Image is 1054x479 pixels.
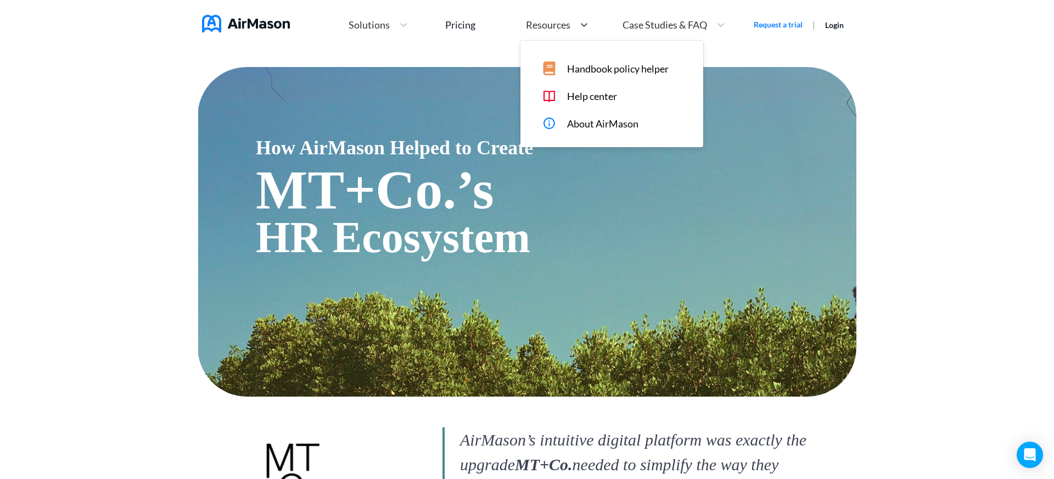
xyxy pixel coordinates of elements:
[623,20,707,30] span: Case Studies & FAQ
[567,118,638,130] span: About AirMason
[754,19,803,30] a: Request a trial
[256,163,856,218] h1: MT+Co.’s
[256,204,856,270] span: HR Ecosystem
[1017,442,1043,468] div: Open Intercom Messenger
[349,20,390,30] span: Solutions
[445,15,475,35] a: Pricing
[515,455,573,474] b: MT+Co.
[202,15,290,32] img: AirMason Logo
[825,20,844,30] a: Login
[256,133,856,163] span: How AirMason Helped to Create
[445,20,475,30] div: Pricing
[812,19,815,30] span: |
[526,20,570,30] span: Resources
[567,91,617,102] span: Help center
[567,63,669,75] span: Handbook policy helper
